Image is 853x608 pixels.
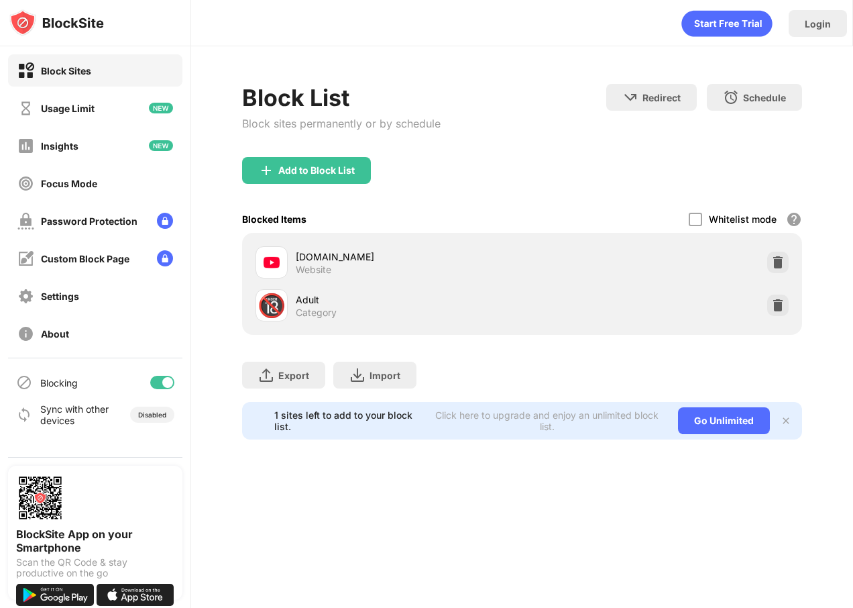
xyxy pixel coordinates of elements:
div: Adult [296,293,522,307]
div: BlockSite App on your Smartphone [16,527,174,554]
div: Focus Mode [41,178,97,189]
div: Website [296,264,331,276]
img: insights-off.svg [17,138,34,154]
img: options-page-qr-code.png [16,474,64,522]
div: Export [278,370,309,381]
div: Sync with other devices [40,403,109,426]
div: Block List [242,84,441,111]
div: animation [681,10,773,37]
img: new-icon.svg [149,140,173,151]
div: Insights [41,140,78,152]
img: password-protection-off.svg [17,213,34,230]
img: settings-off.svg [17,288,34,305]
div: Block Sites [41,65,91,77]
div: 🔞 [258,292,286,319]
div: Scan the QR Code & stay productive on the go [16,557,174,578]
img: lock-menu.svg [157,250,173,266]
img: new-icon.svg [149,103,173,113]
img: about-off.svg [17,325,34,342]
div: 1 sites left to add to your block list. [274,409,424,432]
img: lock-menu.svg [157,213,173,229]
div: Schedule [743,92,786,103]
img: blocking-icon.svg [16,374,32,391]
img: favicons [264,254,280,270]
img: download-on-the-app-store.svg [97,584,174,606]
div: Settings [41,291,79,302]
img: block-on.svg [17,62,34,79]
div: Usage Limit [41,103,95,114]
img: customize-block-page-off.svg [17,250,34,267]
div: Blocking [40,377,78,389]
img: focus-off.svg [17,175,34,192]
div: Redirect [642,92,681,103]
img: sync-icon.svg [16,407,32,423]
div: Category [296,307,337,319]
img: x-button.svg [781,415,791,426]
div: Blocked Items [242,213,306,225]
div: Login [805,18,831,30]
div: Click here to upgrade and enjoy an unlimited block list. [433,409,662,432]
img: time-usage-off.svg [17,100,34,117]
div: Import [369,370,400,381]
div: Password Protection [41,215,137,227]
div: Add to Block List [278,165,355,176]
div: Go Unlimited [678,407,770,434]
div: Whitelist mode [709,213,777,225]
div: Custom Block Page [41,253,129,264]
div: [DOMAIN_NAME] [296,250,522,264]
img: logo-blocksite.svg [9,9,104,36]
div: About [41,328,69,340]
div: Block sites permanently or by schedule [242,117,441,130]
div: Disabled [138,411,166,419]
img: get-it-on-google-play.svg [16,584,94,606]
